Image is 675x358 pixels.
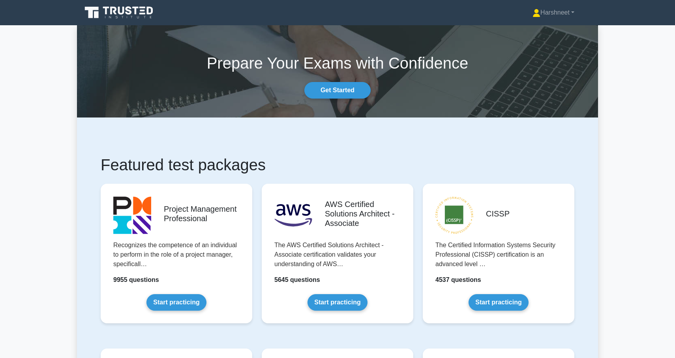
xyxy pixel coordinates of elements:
[146,294,206,311] a: Start practicing
[307,294,367,311] a: Start practicing
[304,82,371,99] a: Get Started
[77,54,598,73] h1: Prepare Your Exams with Confidence
[469,294,528,311] a: Start practicing
[101,155,574,174] h1: Featured test packages
[514,5,593,21] a: Harshneet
